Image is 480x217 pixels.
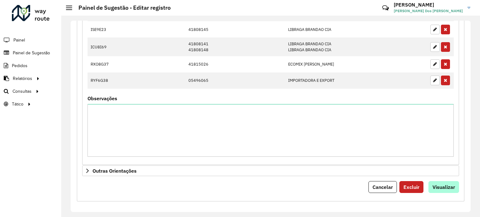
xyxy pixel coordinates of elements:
span: Painel [13,37,25,43]
span: Visualizar [432,184,455,190]
td: IMPORTADORA E EXPORT [285,72,370,89]
h2: Painel de Sugestão - Editar registro [72,4,171,11]
td: 41815026 [185,56,285,72]
td: ISE9E23 [87,21,127,37]
td: 05496065 [185,72,285,89]
td: LIBRAGA BRANDAO CIA LIBRAGA BRANDAO CIA [285,37,370,56]
a: Outras Orientações [82,165,459,176]
a: Contato Rápido [379,1,392,15]
span: Excluir [403,184,419,190]
span: Tático [12,101,23,107]
span: Cancelar [372,184,393,190]
span: Outras Orientações [92,168,137,173]
button: Visualizar [428,181,459,193]
h3: [PERSON_NAME] [394,2,463,8]
td: ICU8I69 [87,37,127,56]
td: LIBRAGA BRANDAO CIA [285,21,370,37]
button: Cancelar [368,181,397,193]
span: [PERSON_NAME] Dos [PERSON_NAME] [394,8,463,14]
label: Observações [87,95,117,102]
span: Painel de Sugestão [13,50,50,56]
td: ECOMIX [PERSON_NAME] [285,56,370,72]
td: RXO8G37 [87,56,127,72]
button: Excluir [399,181,423,193]
td: 41808145 [185,21,285,37]
span: Pedidos [12,62,27,69]
span: Consultas [12,88,32,95]
td: RYF6G38 [87,72,127,89]
td: 41808141 41808148 [185,37,285,56]
span: Relatórios [13,75,32,82]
